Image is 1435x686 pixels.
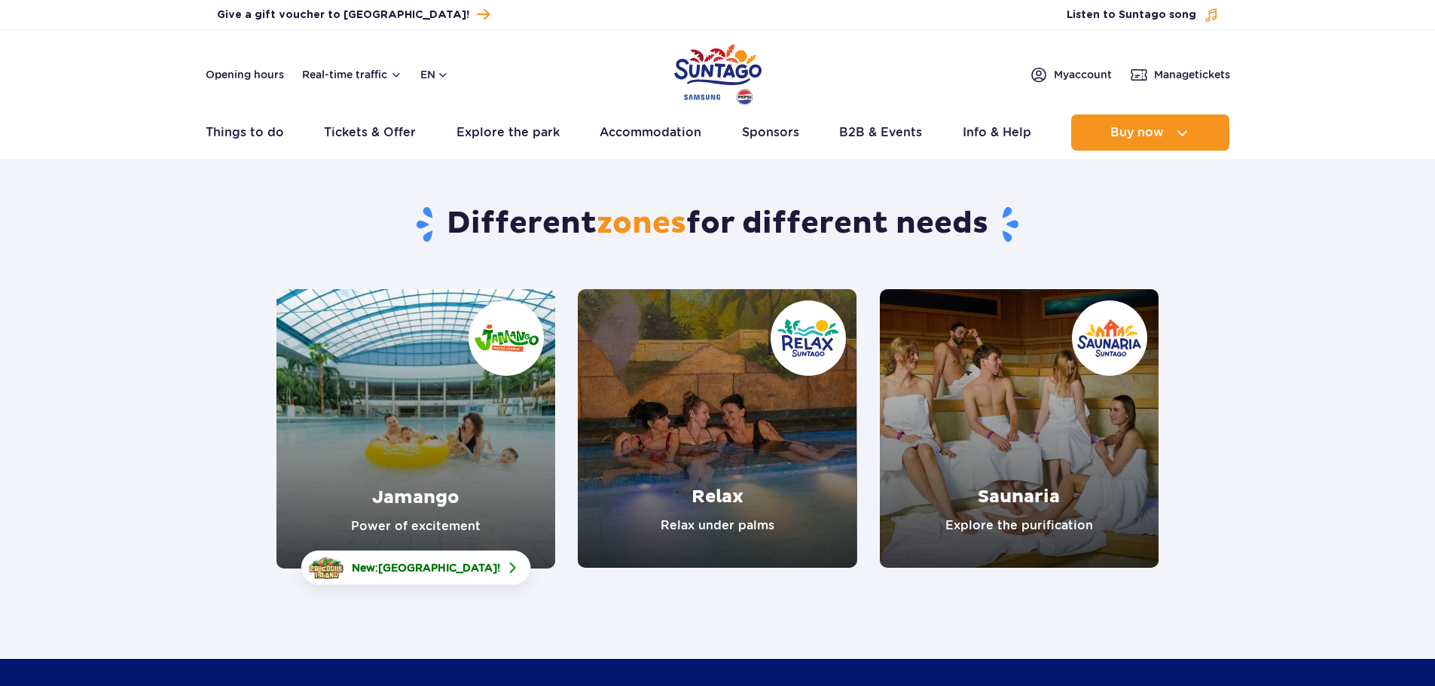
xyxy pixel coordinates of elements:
span: Listen to Suntago song [1067,8,1196,23]
span: My account [1054,67,1112,82]
a: Park of Poland [674,38,762,107]
a: Saunaria [880,289,1159,568]
a: Give a gift voucher to [GEOGRAPHIC_DATA]! [217,5,490,25]
span: Buy now [1110,126,1164,139]
a: Sponsors [742,114,799,151]
a: New:[GEOGRAPHIC_DATA]! [301,550,531,585]
button: en [420,67,449,82]
a: Tickets & Offer [324,114,416,151]
span: zones [597,205,686,242]
a: Explore the park [456,114,560,151]
span: Give a gift voucher to [GEOGRAPHIC_DATA]! [217,8,469,23]
a: Jamango [276,289,555,569]
span: Manage tickets [1154,67,1230,82]
span: [GEOGRAPHIC_DATA] [378,562,497,574]
a: B2B & Events [839,114,922,151]
button: Buy now [1071,114,1229,151]
span: New: ! [352,560,500,575]
a: Myaccount [1030,66,1112,84]
a: Info & Help [963,114,1031,151]
button: Real-time traffic [302,69,402,81]
a: Things to do [206,114,284,151]
h1: Different for different needs [276,205,1159,244]
a: Opening hours [206,67,284,82]
a: Managetickets [1130,66,1230,84]
a: Accommodation [600,114,701,151]
button: Listen to Suntago song [1067,8,1219,23]
a: Relax [578,289,856,568]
